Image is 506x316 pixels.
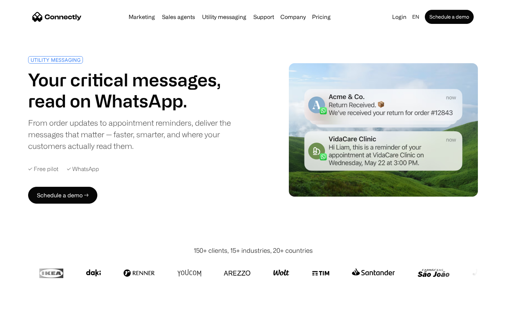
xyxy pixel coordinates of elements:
a: Login [389,12,409,22]
div: Company [280,12,306,22]
div: UTILITY MESSAGING [31,57,80,62]
div: 150+ clients, 15+ industries, 20+ countries [194,246,313,255]
div: ✓ WhatsApp [67,166,99,172]
a: Schedule a demo → [28,187,97,204]
div: From order updates to appointment reminders, deliver the messages that matter — faster, smarter, ... [28,117,250,152]
div: ✓ Free pilot [28,166,58,172]
h1: Your critical messages, read on WhatsApp. [28,69,250,111]
a: Marketing [126,14,158,20]
a: Support [251,14,277,20]
a: Sales agents [159,14,198,20]
a: Schedule a demo [425,10,474,24]
a: Pricing [309,14,333,20]
div: en [412,12,419,22]
a: Utility messaging [199,14,249,20]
